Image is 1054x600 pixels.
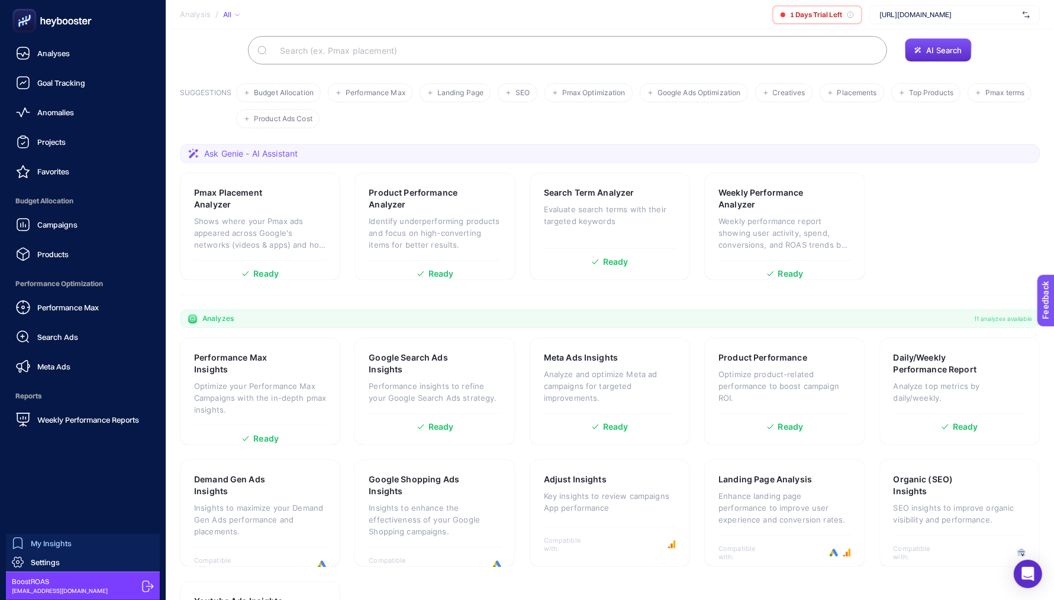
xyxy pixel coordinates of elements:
[530,173,690,280] a: Search Term AnalyzerEvaluate search terms with their targeted keywordsReady
[194,187,289,210] h3: Pmax Placement Analyzer
[704,338,865,445] a: Product PerformanceOptimize product-related performance to boost campaign ROI.Ready
[204,148,298,160] span: Ask Genie - AI Assistant
[544,352,618,364] h3: Meta Ads Insights
[428,270,454,278] span: Ready
[37,108,74,117] span: Anomalies
[180,173,340,280] a: Pmax Placement AnalyzerShows where your Pmax ads appeared across Google's networks (videos & apps...
[894,544,947,561] span: Compatible with:
[544,490,676,514] p: Key insights to review campaigns App performance
[515,89,530,98] span: SEO
[974,314,1032,323] span: 11 analyzes available
[254,89,314,98] span: Budget Allocation
[253,270,279,278] span: Ready
[369,473,465,497] h3: Google Shopping Ads Insights
[894,473,988,497] h3: Organic (SEO) Insights
[369,352,465,375] h3: Google Search Ads Insights
[194,473,289,497] h3: Demand Gen Ads Insights
[544,473,607,485] h3: Adjust Insights
[985,89,1024,98] span: Pmax terms
[37,303,99,312] span: Performance Max
[953,423,978,431] span: Ready
[718,187,815,210] h3: Weekly Performance Analyzer
[9,296,156,319] a: Performance Max
[879,459,1040,567] a: Organic (SEO) InsightsSEO insights to improve organic visibility and performance.Compatible with:
[253,434,279,443] span: Ready
[37,332,78,342] span: Search Ads
[544,536,597,553] span: Compatible with:
[37,362,70,371] span: Meta Ads
[718,544,772,561] span: Compatible with:
[180,459,340,567] a: Demand Gen Ads InsightsInsights to maximize your Demand Gen Ads performance and placements.Compat...
[879,338,1040,445] a: Daily/Weekly Performance ReportAnalyze top metrics by daily/weekly.Ready
[9,242,156,266] a: Products
[790,10,842,20] span: 1 Days Trial Left
[194,556,247,573] span: Compatible with:
[254,115,312,124] span: Product Ads Cost
[704,173,865,280] a: Weekly Performance AnalyzerWeekly performance report showing user activity, spend, conversions, a...
[180,10,211,20] span: Analysis
[894,380,1026,404] p: Analyze top metrics by daily/weekly.
[909,89,953,98] span: Top Products
[369,215,501,251] p: Identify underperforming products and focus on high-converting items for better results.
[544,187,634,199] h3: Search Term Analyzer
[180,338,340,445] a: Performance Max InsightsOptimize your Performance Max Campaigns with the in-depth pmax insights.R...
[9,160,156,183] a: Favorites
[778,270,804,278] span: Ready
[879,10,1018,20] span: [URL][DOMAIN_NAME]
[37,78,85,87] span: Goal Tracking
[530,459,690,567] a: Adjust InsightsKey insights to review campaigns App performanceCompatible with:
[202,314,234,323] span: Analyzes
[7,4,45,13] span: Feedback
[6,534,160,553] a: My Insights
[718,352,807,364] h3: Product Performance
[926,46,962,55] span: AI Search
[369,556,422,573] span: Compatible with:
[354,173,515,280] a: Product Performance AnalyzerIdentify underperforming products and focus on high-converting items ...
[270,34,878,67] input: Search
[6,553,160,572] a: Settings
[905,38,971,62] button: AI Search
[37,167,69,176] span: Favorites
[37,220,78,229] span: Campaigns
[37,137,66,147] span: Projects
[12,577,108,586] span: BoostROAS
[718,215,850,251] p: Weekly performance report showing user activity, spend, conversions, and ROAS trends by week.
[223,10,240,20] div: All
[530,338,690,445] a: Meta Ads InsightsAnalyze and optimize Meta ad campaigns for targeted improvements.Ready
[428,423,454,431] span: Ready
[1023,9,1030,21] img: svg%3e
[718,368,850,404] p: Optimize product-related performance to boost campaign ROI.
[894,502,1026,526] p: SEO insights to improve organic visibility and performance.
[194,502,326,537] p: Insights to maximize your Demand Gen Ads performance and placements.
[1014,560,1042,588] div: Open Intercom Messenger
[215,9,218,19] span: /
[9,325,156,349] a: Search Ads
[437,89,484,98] span: Landing Page
[354,338,515,445] a: Google Search Ads InsightsPerformance insights to refine your Google Search Ads strategy.Ready
[9,384,156,408] span: Reports
[837,89,877,98] span: Placements
[12,586,108,595] span: [EMAIL_ADDRESS][DOMAIN_NAME]
[718,490,850,526] p: Enhance landing page performance to improve user experience and conversion rates.
[346,89,405,98] span: Performance Max
[9,355,156,378] a: Meta Ads
[9,71,156,95] a: Goal Tracking
[369,502,501,537] p: Insights to enhance the effectiveness of your Google Shopping campaigns.
[194,380,326,416] p: Optimize your Performance Max Campaigns with the in-depth pmax insights.
[9,272,156,296] span: Performance Optimization
[369,380,501,404] p: Performance insights to refine your Google Search Ads strategy.
[37,249,69,259] span: Products
[180,88,231,128] h3: SUGGESTIONS
[657,89,741,98] span: Google Ads Optimization
[194,215,326,251] p: Shows where your Pmax ads appeared across Google's networks (videos & apps) and how each placemen...
[9,213,156,236] a: Campaigns
[544,368,676,404] p: Analyze and optimize Meta ad campaigns for targeted improvements.
[894,352,991,375] h3: Daily/Weekly Performance Report
[31,557,60,567] span: Settings
[37,48,70,58] span: Analyses
[603,258,628,266] span: Ready
[9,189,156,213] span: Budget Allocation
[773,89,805,98] span: Creatives
[9,408,156,432] a: Weekly Performance Reports
[37,415,139,424] span: Weekly Performance Reports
